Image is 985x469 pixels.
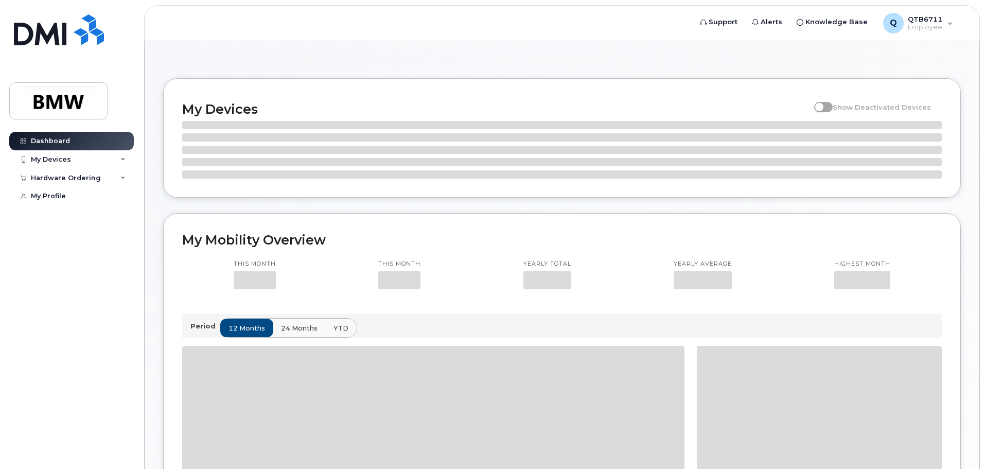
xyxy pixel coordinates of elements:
h2: My Devices [182,101,809,117]
p: This month [378,260,420,268]
span: YTD [333,323,348,333]
p: Yearly average [674,260,732,268]
p: Highest month [834,260,890,268]
input: Show Deactivated Devices [814,97,822,106]
p: This month [234,260,276,268]
span: Show Deactivated Devices [833,103,931,111]
p: Period [190,321,220,331]
p: Yearly total [523,260,571,268]
h2: My Mobility Overview [182,232,942,248]
span: 24 months [281,323,318,333]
